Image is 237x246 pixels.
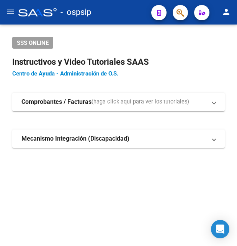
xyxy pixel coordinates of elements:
[6,7,15,16] mat-icon: menu
[92,98,189,106] span: (haga click aquí para ver los tutoriales)
[12,130,225,148] mat-expansion-panel-header: Mecanismo Integración (Discapacidad)
[211,220,229,238] div: Open Intercom Messenger
[60,4,91,21] span: - ospsip
[12,37,53,49] button: SSS ONLINE
[12,55,225,69] h2: Instructivos y Video Tutoriales SAAS
[21,98,92,106] strong: Comprobantes / Facturas
[17,39,49,46] span: SSS ONLINE
[222,7,231,16] mat-icon: person
[21,134,129,143] strong: Mecanismo Integración (Discapacidad)
[12,70,118,77] a: Centro de Ayuda - Administración de O.S.
[12,93,225,111] mat-expansion-panel-header: Comprobantes / Facturas(haga click aquí para ver los tutoriales)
